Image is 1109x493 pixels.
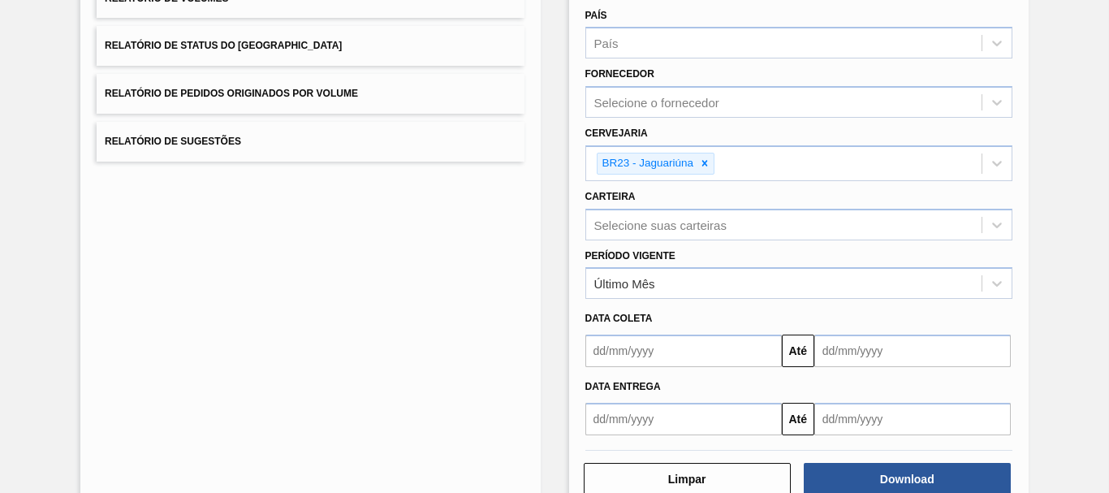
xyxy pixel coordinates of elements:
button: Até [782,335,814,367]
label: Período Vigente [585,250,675,262]
div: Último Mês [594,277,655,291]
input: dd/mm/yyyy [585,335,782,367]
label: Fornecedor [585,68,654,80]
span: Relatório de Pedidos Originados por Volume [105,88,358,99]
span: Data coleta [585,313,653,324]
div: BR23 - Jaguariúna [598,154,697,174]
button: Relatório de Pedidos Originados por Volume [97,74,524,114]
div: Selecione o fornecedor [594,96,719,110]
span: Relatório de Sugestões [105,136,241,147]
button: Relatório de Sugestões [97,122,524,162]
span: Relatório de Status do [GEOGRAPHIC_DATA] [105,40,342,51]
input: dd/mm/yyyy [814,335,1011,367]
label: País [585,10,607,21]
div: Selecione suas carteiras [594,218,727,231]
div: País [594,37,619,50]
button: Até [782,403,814,435]
input: dd/mm/yyyy [814,403,1011,435]
label: Carteira [585,191,636,202]
label: Cervejaria [585,128,648,139]
input: dd/mm/yyyy [585,403,782,435]
button: Relatório de Status do [GEOGRAPHIC_DATA] [97,26,524,66]
span: Data entrega [585,381,661,392]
